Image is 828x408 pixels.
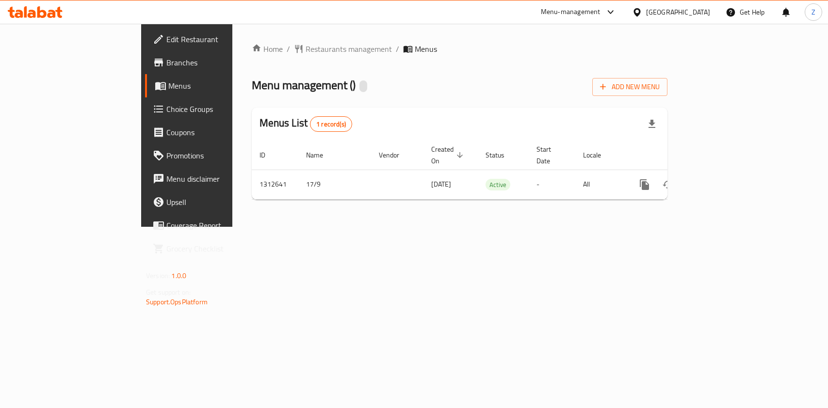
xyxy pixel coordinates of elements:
a: Branches [145,51,279,74]
div: Export file [640,112,664,136]
a: Menus [145,74,279,97]
a: Upsell [145,190,279,214]
button: more [633,173,656,196]
span: Active [486,179,510,190]
a: Choice Groups [145,97,279,121]
a: Support.OpsPlatform [146,296,208,308]
span: Coupons [166,126,272,138]
span: Branches [166,57,272,68]
span: Menu disclaimer [166,173,272,185]
span: Add New Menu [600,81,660,93]
button: Change Status [656,173,680,196]
span: Restaurants management [306,43,392,55]
span: Start Date [536,143,564,167]
span: Upsell [166,196,272,208]
a: Menu disclaimer [145,167,279,190]
span: Z [812,7,815,17]
a: Coupons [145,121,279,144]
td: All [575,170,625,199]
a: Restaurants management [294,43,392,55]
th: Actions [625,141,734,170]
div: Menu-management [541,6,601,18]
span: Menu management ( ) [252,74,356,96]
span: Locale [583,149,614,161]
span: Version: [146,269,170,282]
span: Edit Restaurant [166,33,272,45]
table: enhanced table [252,141,734,200]
a: Edit Restaurant [145,28,279,51]
span: Promotions [166,150,272,161]
span: Coverage Report [166,220,272,231]
button: Add New Menu [592,78,667,96]
span: Get support on: [146,286,191,298]
a: Grocery Checklist [145,237,279,260]
span: ID [260,149,278,161]
li: / [396,43,399,55]
a: Coverage Report [145,214,279,237]
div: [GEOGRAPHIC_DATA] [646,7,710,17]
span: Menus [168,80,272,92]
span: Choice Groups [166,103,272,115]
td: 17/9 [298,170,371,199]
td: - [529,170,575,199]
span: Status [486,149,517,161]
a: Promotions [145,144,279,167]
span: Menus [415,43,437,55]
span: [DATE] [431,178,451,190]
span: Name [306,149,336,161]
span: 1.0.0 [171,269,186,282]
span: Grocery Checklist [166,243,272,254]
li: / [287,43,290,55]
nav: breadcrumb [252,43,667,55]
div: Total records count [310,116,352,132]
span: 1 record(s) [310,120,352,129]
span: Created On [431,143,466,167]
h2: Menus List [260,116,352,132]
span: Vendor [379,149,412,161]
